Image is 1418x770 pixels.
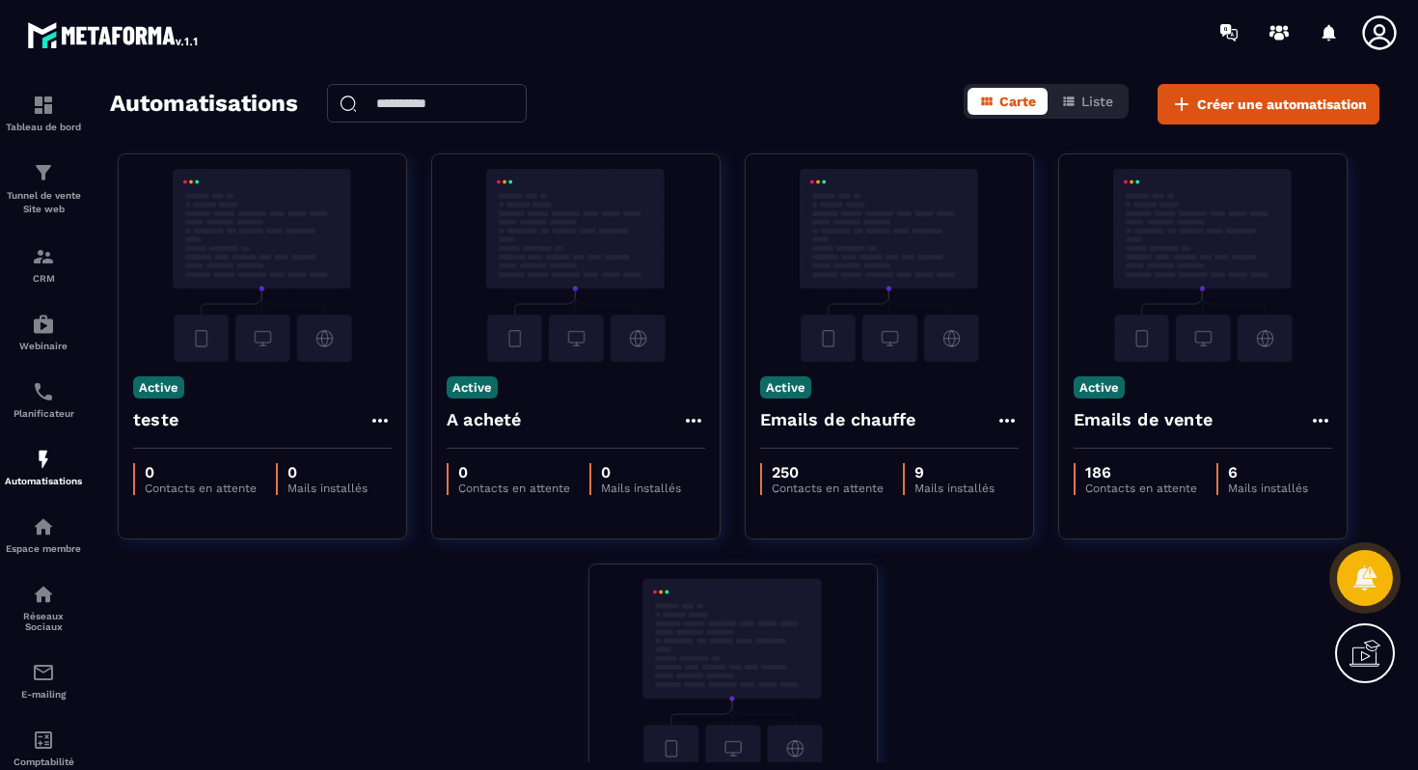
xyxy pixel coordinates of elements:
[5,756,82,767] p: Comptabilité
[5,189,82,216] p: Tunnel de vente Site web
[32,380,55,403] img: scheduler
[760,169,1019,362] img: automation-background
[5,433,82,501] a: automationsautomationsAutomatisations
[5,79,82,147] a: formationformationTableau de bord
[287,463,368,481] p: 0
[1081,94,1113,109] span: Liste
[447,169,705,362] img: automation-background
[458,481,570,495] p: Contacts en attente
[5,231,82,298] a: formationformationCRM
[5,273,82,284] p: CRM
[5,646,82,714] a: emailemailE-mailing
[5,543,82,554] p: Espace membre
[772,463,884,481] p: 250
[5,408,82,419] p: Planificateur
[914,481,995,495] p: Mails installés
[133,169,392,362] img: automation-background
[5,366,82,433] a: schedulerschedulerPlanificateur
[5,147,82,231] a: formationformationTunnel de vente Site web
[1050,88,1125,115] button: Liste
[1228,463,1308,481] p: 6
[32,161,55,184] img: formation
[1074,169,1332,362] img: automation-background
[5,476,82,486] p: Automatisations
[5,122,82,132] p: Tableau de bord
[447,376,498,399] p: Active
[32,515,55,538] img: automations
[5,689,82,700] p: E-mailing
[1197,95,1367,114] span: Créer une automatisation
[1074,376,1125,399] p: Active
[145,463,257,481] p: 0
[1085,463,1197,481] p: 186
[760,376,811,399] p: Active
[1085,481,1197,495] p: Contacts en attente
[5,611,82,632] p: Réseaux Sociaux
[145,481,257,495] p: Contacts en attente
[5,341,82,351] p: Webinaire
[110,84,298,124] h2: Automatisations
[5,298,82,366] a: automationsautomationsWebinaire
[32,661,55,684] img: email
[601,463,681,481] p: 0
[1074,406,1213,433] h4: Emails de vente
[772,481,884,495] p: Contacts en attente
[458,463,570,481] p: 0
[287,481,368,495] p: Mails installés
[1228,481,1308,495] p: Mails installés
[999,94,1036,109] span: Carte
[32,245,55,268] img: formation
[27,17,201,52] img: logo
[32,94,55,117] img: formation
[601,481,681,495] p: Mails installés
[32,448,55,471] img: automations
[32,729,55,752] img: accountant
[5,501,82,568] a: automationsautomationsEspace membre
[133,406,178,433] h4: teste
[133,376,184,399] p: Active
[968,88,1048,115] button: Carte
[447,406,522,433] h4: A acheté
[1158,84,1379,124] button: Créer une automatisation
[760,406,915,433] h4: Emails de chauffe
[5,568,82,646] a: social-networksocial-networkRéseaux Sociaux
[32,313,55,336] img: automations
[32,583,55,606] img: social-network
[914,463,995,481] p: 9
